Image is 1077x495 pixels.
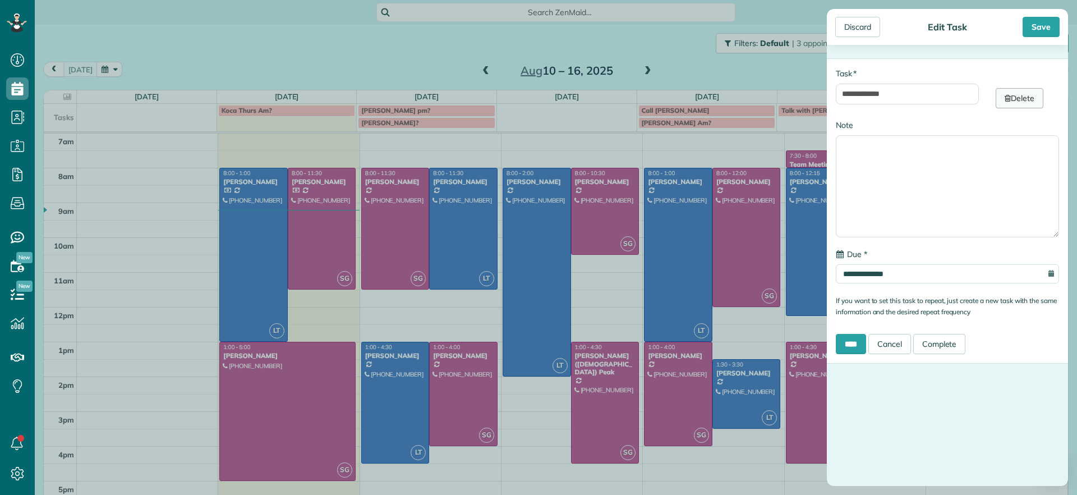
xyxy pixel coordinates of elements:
a: Complete [913,334,966,354]
span: New [16,252,33,263]
div: Edit Task [924,21,970,33]
div: Discard [835,17,880,37]
label: Due [836,249,867,260]
label: Task [836,68,857,79]
a: Cancel [868,334,911,354]
label: Note [836,120,853,131]
span: New [16,281,33,292]
small: If you want to set this task to repeat, just create a new task with the same information and the ... [836,296,1057,316]
a: Delete [996,88,1043,108]
div: Save [1023,17,1060,37]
